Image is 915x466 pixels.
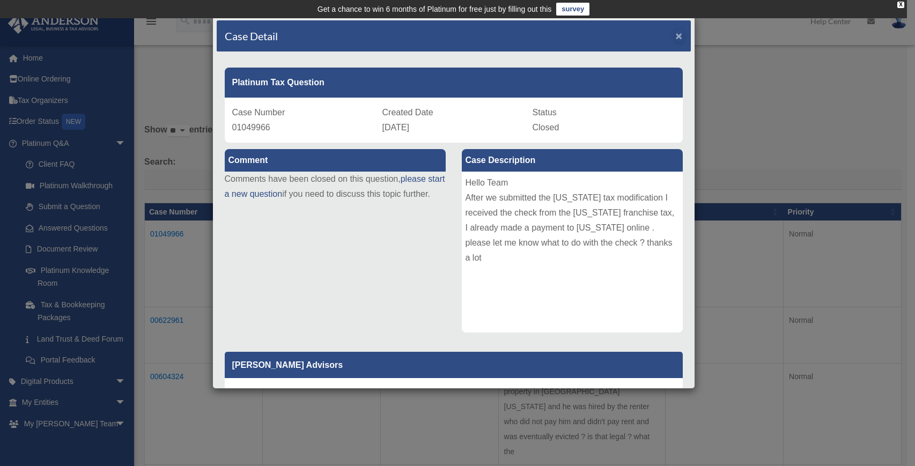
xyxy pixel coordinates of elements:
[533,108,557,117] span: Status
[225,68,683,98] div: Platinum Tax Question
[897,2,904,8] div: close
[225,174,445,198] a: please start a new question
[225,28,278,43] h4: Case Detail
[318,3,552,16] div: Get a chance to win 6 months of Platinum for free just by filling out this
[462,172,683,332] div: Hello Team After we submitted the [US_STATE] tax modification I received the check from the [US_S...
[382,123,409,132] span: [DATE]
[225,149,446,172] label: Comment
[225,172,446,202] p: Comments have been closed on this question, if you need to discuss this topic further.
[462,149,683,172] label: Case Description
[676,29,683,42] span: ×
[232,123,270,132] span: 01049966
[676,30,683,41] button: Close
[533,123,559,132] span: Closed
[232,108,285,117] span: Case Number
[382,108,433,117] span: Created Date
[556,3,589,16] a: survey
[225,352,683,378] p: [PERSON_NAME] Advisors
